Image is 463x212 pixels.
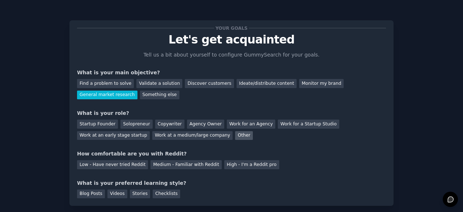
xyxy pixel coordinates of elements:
div: Work at a medium/large company [152,131,233,140]
div: Agency Owner [187,120,224,129]
div: Discover customers [185,79,234,88]
p: Let's get acquainted [77,33,386,46]
div: Checklists [153,190,180,199]
div: Medium - Familiar with Reddit [150,160,221,169]
p: Tell us a bit about yourself to configure GummySearch for your goals. [140,51,323,59]
div: Work for a Startup Studio [278,120,339,129]
div: Work at an early stage startup [77,131,150,140]
div: Copywriter [155,120,184,129]
div: Work for an Agency [227,120,275,129]
div: Videos [107,190,127,199]
div: Stories [130,190,150,199]
div: Startup Founder [77,120,118,129]
div: General market research [77,91,137,100]
div: Low - Have never tried Reddit [77,160,148,169]
div: Blog Posts [77,190,105,199]
div: Validate a solution [136,79,182,88]
div: High - I'm a Reddit pro [224,160,279,169]
div: What is your main objective? [77,69,386,76]
div: Ideate/distribute content [237,79,297,88]
div: Find a problem to solve [77,79,134,88]
div: What is your preferred learning style? [77,179,386,187]
div: How comfortable are you with Reddit? [77,150,386,158]
div: Monitor my brand [299,79,344,88]
span: Your goals [214,24,249,32]
div: Something else [140,91,179,100]
div: Solopreneur [120,120,152,129]
div: Other [235,131,253,140]
div: What is your role? [77,109,386,117]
